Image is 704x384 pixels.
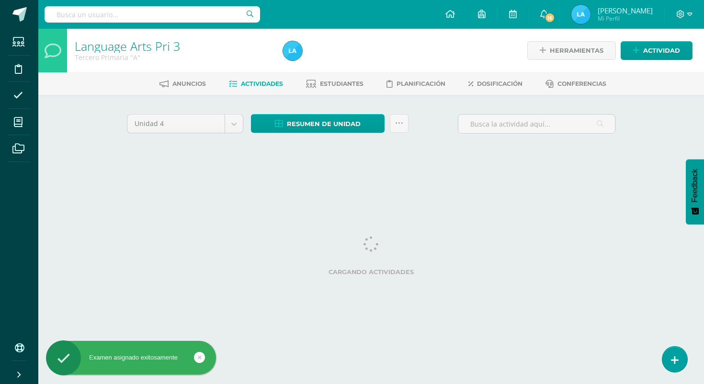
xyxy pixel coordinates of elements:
[386,76,445,92] a: Planificación
[598,6,653,15] span: [PERSON_NAME]
[458,115,615,133] input: Busca la actividad aquí...
[135,115,217,133] span: Unidad 4
[686,159,704,224] button: Feedback - Mostrar encuesta
[75,38,180,54] a: Language Arts Pri 3
[127,268,615,276] label: Cargando actividades
[306,76,363,92] a: Estudiantes
[320,80,363,87] span: Estudiantes
[691,169,699,202] span: Feedback
[287,115,361,133] span: Resumen de unidad
[46,353,216,362] div: Examen asignado exitosamente
[283,41,302,60] img: 6154c65518de364556face02cf411cfc.png
[468,76,522,92] a: Dosificación
[477,80,522,87] span: Dosificación
[550,42,603,59] span: Herramientas
[159,76,206,92] a: Anuncios
[544,12,555,23] span: 16
[598,14,653,23] span: Mi Perfil
[527,41,616,60] a: Herramientas
[251,114,385,133] a: Resumen de unidad
[643,42,680,59] span: Actividad
[75,53,272,62] div: Tercero Primaria 'A'
[229,76,283,92] a: Actividades
[75,39,272,53] h1: Language Arts Pri 3
[241,80,283,87] span: Actividades
[172,80,206,87] span: Anuncios
[621,41,693,60] a: Actividad
[545,76,606,92] a: Conferencias
[557,80,606,87] span: Conferencias
[397,80,445,87] span: Planificación
[571,5,590,24] img: 6154c65518de364556face02cf411cfc.png
[127,115,243,133] a: Unidad 4
[45,6,260,23] input: Busca un usuario...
